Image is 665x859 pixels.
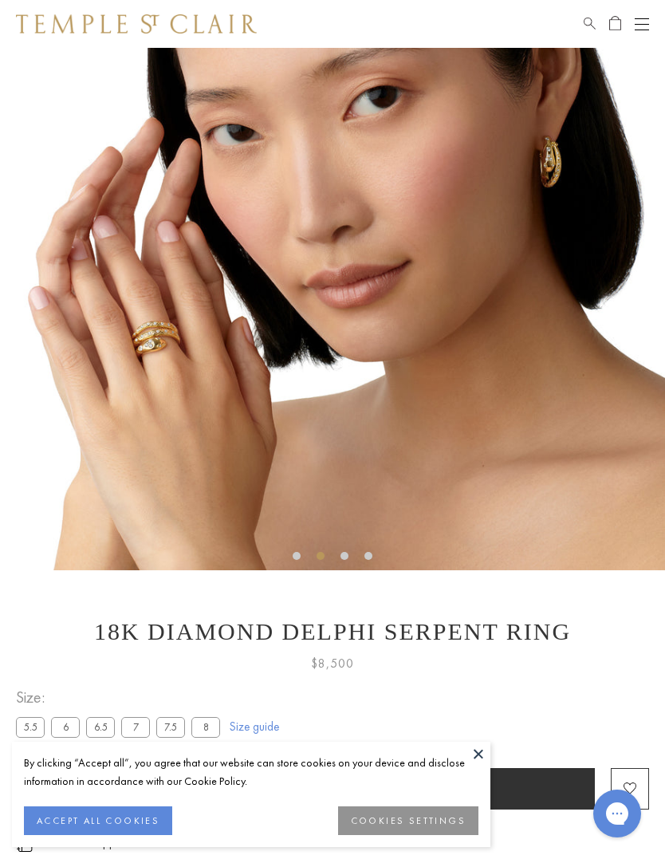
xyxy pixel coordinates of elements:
label: 7 [121,717,150,737]
button: ACCEPT ALL COOKIES [24,806,172,835]
label: 8 [191,717,220,737]
h1: 18K Diamond Delphi Serpent Ring [16,618,649,645]
a: Open Shopping Bag [609,14,621,33]
span: $8,500 [311,653,354,674]
label: 7.5 [156,717,185,737]
a: Search [584,14,596,33]
button: Open navigation [635,14,649,33]
label: 6 [51,717,80,737]
iframe: Gorgias live chat messenger [585,784,649,843]
a: Size guide [230,719,279,735]
img: Temple St. Clair [16,14,257,33]
div: By clicking “Accept all”, you agree that our website can store cookies on your device and disclos... [24,754,478,790]
label: 6.5 [86,717,115,737]
button: COOKIES SETTINGS [338,806,478,835]
label: 5.5 [16,717,45,737]
span: Size: [16,684,226,711]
